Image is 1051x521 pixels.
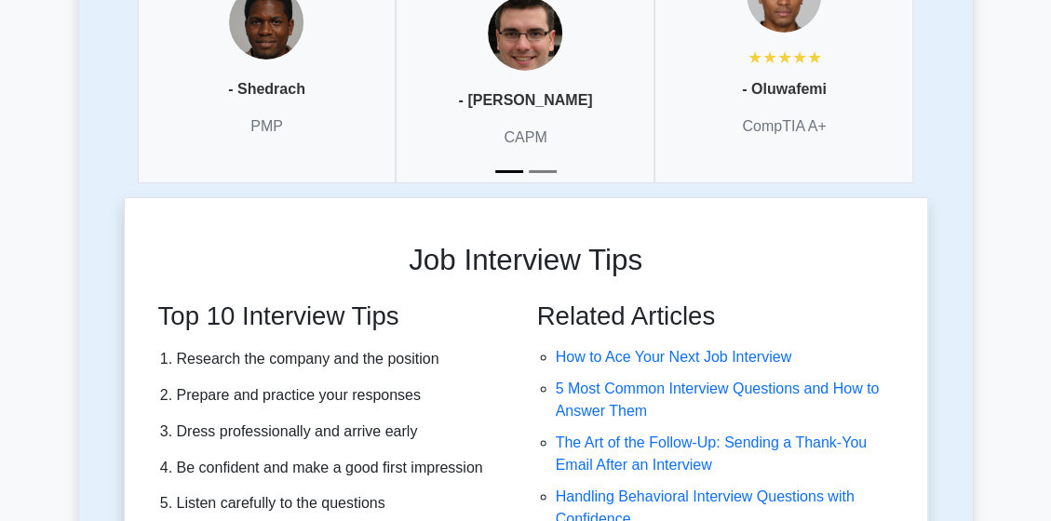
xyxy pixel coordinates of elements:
[742,78,827,100] p: - Oluwafemi
[747,47,821,69] div: ★★★★★
[177,455,504,482] li: Be confident and make a good first impression
[742,115,826,138] p: CompTIA A+
[537,301,905,331] h3: Related Articles
[458,89,592,112] p: - [PERSON_NAME]
[556,381,880,419] a: 5 Most Common Interview Questions and How to Answer Them
[250,115,283,138] p: PMP
[177,346,504,373] li: Research the company and the position
[556,434,867,473] a: The Art of the Follow-Up: Sending a Thank-You Email After an Interview
[228,78,305,100] p: - Shedrach
[158,301,504,331] h3: Top 10 Interview Tips
[504,127,546,149] p: CAPM
[177,490,504,517] li: Listen carefully to the questions
[177,382,504,409] li: Prepare and practice your responses
[556,349,791,365] a: How to Ace Your Next Job Interview
[529,161,557,182] button: Slide 2
[495,161,523,182] button: Slide 1
[125,243,927,278] h2: Job Interview Tips
[177,419,504,446] li: Dress professionally and arrive early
